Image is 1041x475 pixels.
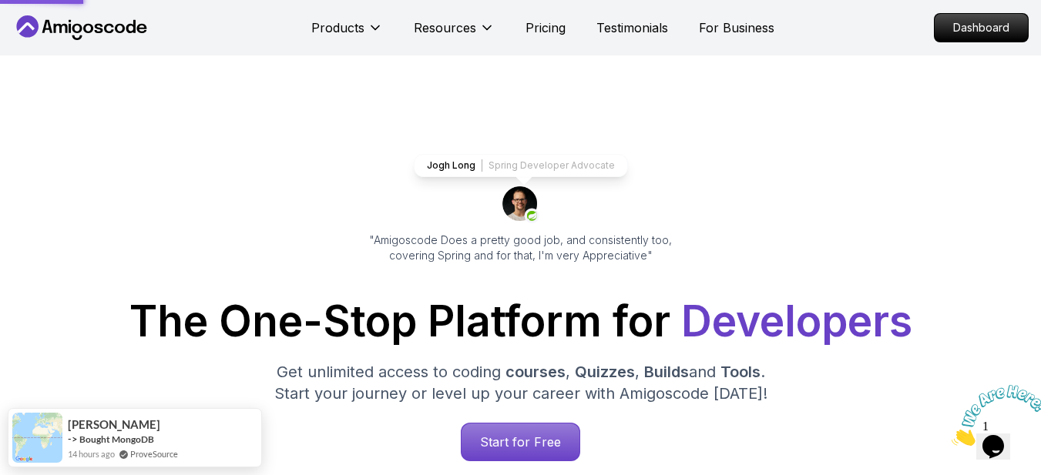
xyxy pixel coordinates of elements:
span: Quizzes [575,363,635,381]
a: For Business [699,18,774,37]
span: [PERSON_NAME] [68,418,160,431]
span: Tools [720,363,761,381]
iframe: chat widget [945,379,1041,452]
span: 1 [6,6,12,19]
img: josh long [502,186,539,223]
p: "Amigoscode Does a pretty good job, and consistently too, covering Spring and for that, I'm very ... [348,232,693,263]
span: 14 hours ago [68,447,115,460]
a: Dashboard [934,13,1029,42]
p: Products [311,18,364,37]
p: Resources [414,18,476,37]
span: -> [68,433,78,445]
span: Builds [644,363,689,381]
p: Get unlimited access to coding , , and . Start your journey or level up your career with Amigosco... [262,361,780,404]
a: Bought MongoDB [79,433,154,445]
a: ProveSource [130,447,178,460]
span: Developers [681,296,912,346]
button: Products [311,18,383,49]
p: Start for Free [462,423,579,460]
img: provesource social proof notification image [12,413,62,463]
p: Dashboard [935,14,1028,42]
a: Testimonials [596,18,668,37]
a: Pricing [526,18,566,37]
img: Chat attention grabber [6,6,102,67]
h1: The One-Stop Platform for [12,300,1029,343]
span: courses [505,363,566,381]
button: Resources [414,18,495,49]
a: Start for Free [461,423,580,461]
